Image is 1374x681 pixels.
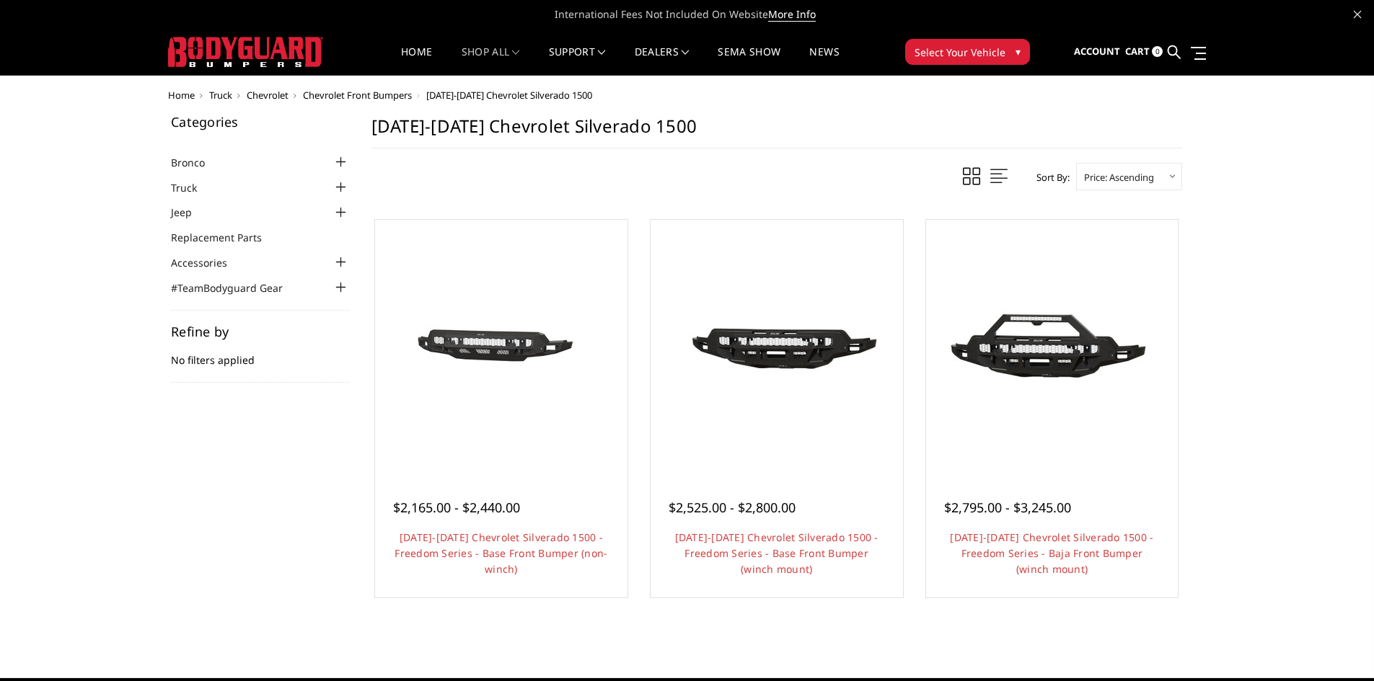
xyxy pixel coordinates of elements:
[393,499,520,516] span: $2,165.00 - $2,440.00
[379,223,624,468] a: 2022-2025 Chevrolet Silverado 1500 - Freedom Series - Base Front Bumper (non-winch) 2022-2025 Che...
[303,89,412,102] a: Chevrolet Front Bumpers
[401,47,432,75] a: Home
[669,499,796,516] span: $2,525.00 - $2,800.00
[462,47,520,75] a: shop all
[936,281,1167,410] img: 2022-2025 Chevrolet Silverado 1500 - Freedom Series - Baja Front Bumper (winch mount)
[1074,32,1120,71] a: Account
[1029,166,1070,188] label: Sort By:
[635,47,690,75] a: Dealers
[768,7,816,22] a: More Info
[171,205,210,220] a: Jeep
[168,37,323,67] img: BODYGUARD BUMPERS
[171,115,350,128] h5: Categories
[171,325,350,383] div: No filters applied
[171,325,350,338] h5: Refine by
[371,115,1182,148] h1: [DATE]-[DATE] Chevrolet Silverado 1500
[171,155,223,170] a: Bronco
[168,89,195,102] a: Home
[395,530,607,576] a: [DATE]-[DATE] Chevrolet Silverado 1500 - Freedom Series - Base Front Bumper (non-winch)
[661,281,892,410] img: 2022-2025 Chevrolet Silverado 1500 - Freedom Series - Base Front Bumper (winch mount)
[905,39,1030,65] button: Select Your Vehicle
[549,47,606,75] a: Support
[950,530,1153,576] a: [DATE]-[DATE] Chevrolet Silverado 1500 - Freedom Series - Baja Front Bumper (winch mount)
[944,499,1071,516] span: $2,795.00 - $3,245.00
[654,223,899,468] a: 2022-2025 Chevrolet Silverado 1500 - Freedom Series - Base Front Bumper (winch mount) 2022-2025 C...
[1074,45,1120,58] span: Account
[1125,32,1163,71] a: Cart 0
[1125,45,1150,58] span: Cart
[930,223,1175,468] a: 2022-2025 Chevrolet Silverado 1500 - Freedom Series - Baja Front Bumper (winch mount)
[171,280,301,295] a: #TeamBodyguard Gear
[1152,46,1163,57] span: 0
[915,45,1005,60] span: Select Your Vehicle
[171,255,245,270] a: Accessories
[247,89,289,102] a: Chevrolet
[809,47,839,75] a: News
[718,47,780,75] a: SEMA Show
[426,89,592,102] span: [DATE]-[DATE] Chevrolet Silverado 1500
[675,530,878,576] a: [DATE]-[DATE] Chevrolet Silverado 1500 - Freedom Series - Base Front Bumper (winch mount)
[1016,44,1021,59] span: ▾
[171,180,215,195] a: Truck
[171,230,280,245] a: Replacement Parts
[209,89,232,102] a: Truck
